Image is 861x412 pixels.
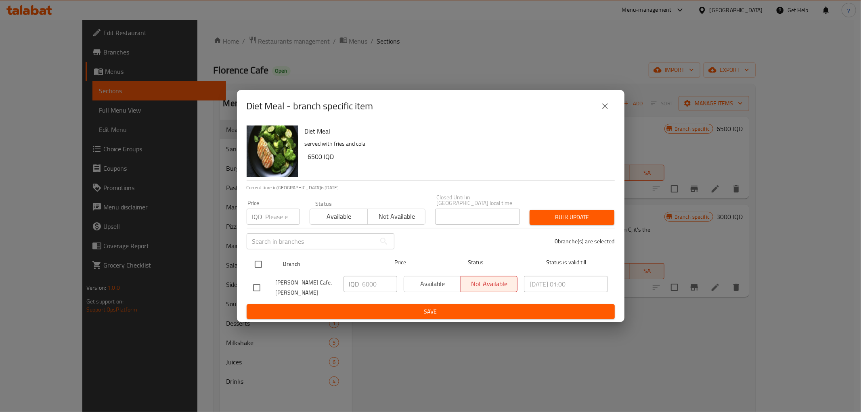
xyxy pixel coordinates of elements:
[367,209,425,225] button: Not available
[253,307,608,317] span: Save
[349,279,359,289] p: IQD
[308,151,608,162] h6: 6500 IQD
[247,184,615,191] p: Current time in [GEOGRAPHIC_DATA] is [DATE]
[305,139,608,149] p: served with fries and cola
[247,125,298,177] img: Diet Meal
[247,304,615,319] button: Save
[305,125,608,137] h6: Diet Meal
[536,212,608,222] span: Bulk update
[530,210,614,225] button: Bulk update
[555,237,615,245] p: 0 branche(s) are selected
[434,257,517,268] span: Status
[276,278,337,298] span: [PERSON_NAME] Cafe, [PERSON_NAME]
[313,211,365,222] span: Available
[247,233,376,249] input: Search in branches
[252,212,262,222] p: IQD
[266,209,300,225] input: Please enter price
[362,276,397,292] input: Please enter price
[524,257,608,268] span: Status is valid till
[283,259,367,269] span: Branch
[310,209,368,225] button: Available
[247,100,373,113] h2: Diet Meal - branch specific item
[595,96,615,116] button: close
[373,257,427,268] span: Price
[371,211,422,222] span: Not available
